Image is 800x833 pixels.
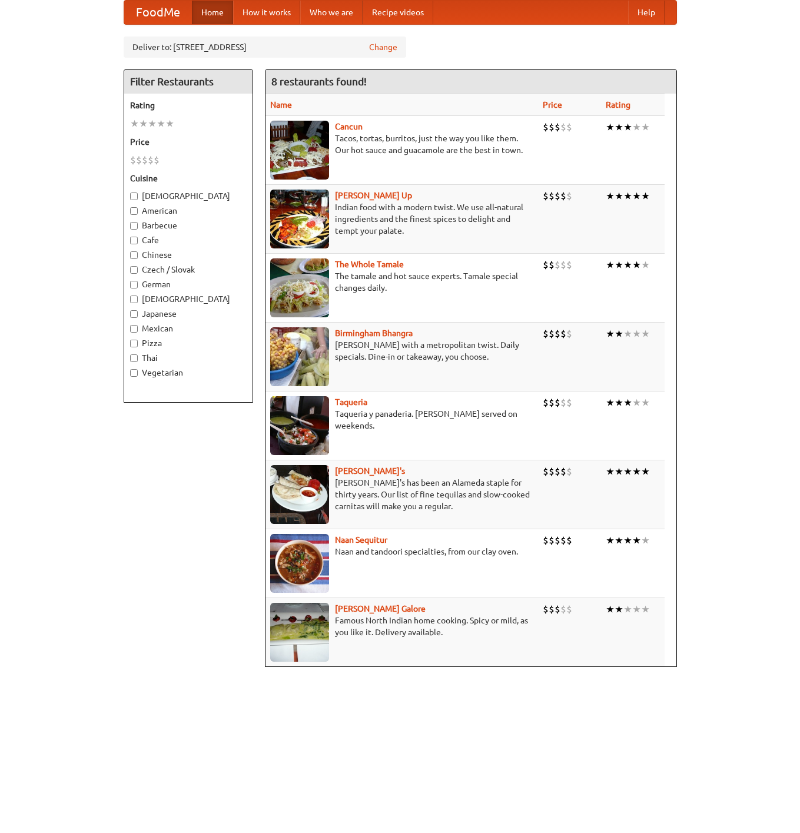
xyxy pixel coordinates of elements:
[130,340,138,347] input: Pizza
[142,154,148,167] li: $
[606,396,615,409] li: ★
[363,1,433,24] a: Recipe videos
[130,354,138,362] input: Thai
[623,396,632,409] li: ★
[560,465,566,478] li: $
[606,465,615,478] li: ★
[623,190,632,203] li: ★
[335,535,387,545] a: Naan Sequitur
[615,465,623,478] li: ★
[335,191,412,200] a: [PERSON_NAME] Up
[130,222,138,230] input: Barbecue
[270,201,533,237] p: Indian food with a modern twist. We use all-natural ingredients and the finest spices to delight ...
[623,258,632,271] li: ★
[623,603,632,616] li: ★
[560,190,566,203] li: $
[543,100,562,109] a: Price
[130,207,138,215] input: American
[233,1,300,24] a: How it works
[300,1,363,24] a: Who we are
[130,296,138,303] input: [DEMOGRAPHIC_DATA]
[566,258,572,271] li: $
[549,465,555,478] li: $
[549,190,555,203] li: $
[615,121,623,134] li: ★
[130,278,247,290] label: German
[139,117,148,130] li: ★
[632,190,641,203] li: ★
[549,396,555,409] li: $
[623,534,632,547] li: ★
[615,327,623,340] li: ★
[543,534,549,547] li: $
[555,258,560,271] li: $
[148,154,154,167] li: $
[549,258,555,271] li: $
[270,615,533,638] p: Famous North Indian home cooking. Spicy or mild, as you like it. Delivery available.
[555,534,560,547] li: $
[623,327,632,340] li: ★
[130,323,247,334] label: Mexican
[560,534,566,547] li: $
[606,121,615,134] li: ★
[130,193,138,200] input: [DEMOGRAPHIC_DATA]
[615,534,623,547] li: ★
[549,534,555,547] li: $
[335,328,413,338] a: Birmingham Bhangra
[270,339,533,363] p: [PERSON_NAME] with a metropolitan twist. Daily specials. Dine-in or takeaway, you choose.
[335,604,426,613] b: [PERSON_NAME] Galore
[130,172,247,184] h5: Cuisine
[335,122,363,131] a: Cancun
[549,327,555,340] li: $
[641,190,650,203] li: ★
[192,1,233,24] a: Home
[130,367,247,379] label: Vegetarian
[606,100,630,109] a: Rating
[606,190,615,203] li: ★
[566,534,572,547] li: $
[555,603,560,616] li: $
[270,132,533,156] p: Tacos, tortas, burritos, just the way you like them. Our hot sauce and guacamole are the best in ...
[270,121,329,180] img: cancun.jpg
[130,136,247,148] h5: Price
[549,603,555,616] li: $
[130,352,247,364] label: Thai
[632,465,641,478] li: ★
[124,70,253,94] h4: Filter Restaurants
[130,337,247,349] label: Pizza
[270,100,292,109] a: Name
[335,466,405,476] a: [PERSON_NAME]'s
[130,237,138,244] input: Cafe
[154,154,160,167] li: $
[641,327,650,340] li: ★
[555,327,560,340] li: $
[632,258,641,271] li: ★
[560,396,566,409] li: $
[606,327,615,340] li: ★
[335,397,367,407] b: Taqueria
[130,234,247,246] label: Cafe
[632,327,641,340] li: ★
[130,293,247,305] label: [DEMOGRAPHIC_DATA]
[641,534,650,547] li: ★
[555,465,560,478] li: $
[543,327,549,340] li: $
[560,603,566,616] li: $
[130,205,247,217] label: American
[270,190,329,248] img: curryup.jpg
[130,190,247,202] label: [DEMOGRAPHIC_DATA]
[623,121,632,134] li: ★
[270,546,533,557] p: Naan and tandoori specialties, from our clay oven.
[641,396,650,409] li: ★
[543,603,549,616] li: $
[335,260,404,269] a: The Whole Tamale
[641,465,650,478] li: ★
[632,603,641,616] li: ★
[270,534,329,593] img: naansequitur.jpg
[606,258,615,271] li: ★
[555,190,560,203] li: $
[566,327,572,340] li: $
[270,258,329,317] img: wholetamale.jpg
[606,603,615,616] li: ★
